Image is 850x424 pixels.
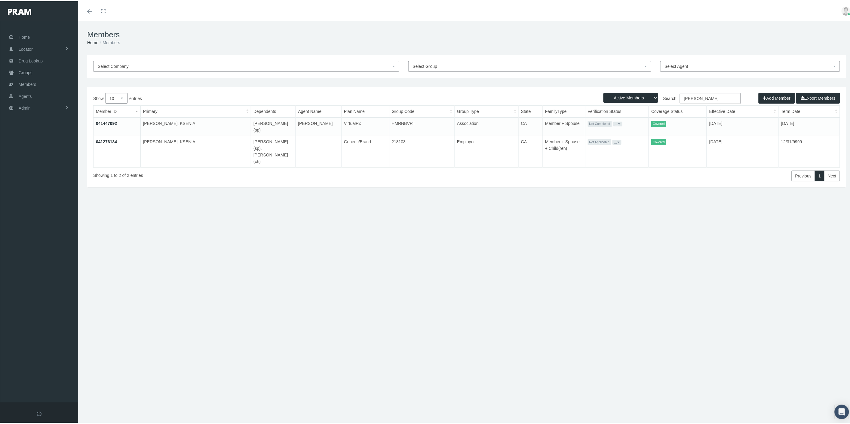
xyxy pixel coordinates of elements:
button: Add Member [759,92,795,102]
a: 1 [815,169,824,180]
th: Member ID: activate to sort column ascending [94,104,141,117]
td: [DATE] [707,135,779,166]
td: CA [519,116,543,135]
span: Covered [651,138,666,144]
th: State [519,104,543,117]
span: Drug Lookup [19,54,43,65]
th: Group Type: activate to sort column ascending [455,104,519,117]
th: Verification Status [585,104,649,117]
th: Plan Name [341,104,389,117]
th: Term Date: activate to sort column ascending [779,104,840,117]
a: Previous [792,169,815,180]
button: Export Members [796,92,840,102]
td: [PERSON_NAME](sp) [251,116,296,135]
td: 12/31/9999 [779,135,840,166]
td: Employer [455,135,519,166]
span: Select Agent [665,63,689,68]
td: 218103 [389,135,455,166]
td: Member + Spouse [543,116,585,135]
img: PRAM_20_x_78.png [8,8,31,14]
td: [DATE] [707,116,779,135]
span: Select Company [98,63,129,68]
a: 041447092 [96,120,117,125]
span: Not Applicable [588,138,611,144]
th: Effective Date: activate to sort column ascending [707,104,779,117]
td: Member + Spouse + Child(ren) [543,135,585,166]
span: Home [19,30,30,42]
label: Show entries [93,92,467,102]
div: Open Intercom Messenger [835,404,849,418]
td: Generic/Brand [341,135,389,166]
td: HMRNBVRT [389,116,455,135]
th: Primary: activate to sort column ascending [140,104,251,117]
a: 041276134 [96,138,117,143]
a: Next [824,169,840,180]
button: ... [612,139,621,144]
span: Select Group [413,63,437,68]
li: Members [98,38,120,45]
span: Not Completed [588,120,612,126]
td: [PERSON_NAME], KSENIA [140,116,251,135]
button: ... [613,120,622,125]
span: Agents [19,89,32,101]
th: Group Code: activate to sort column ascending [389,104,455,117]
th: Dependents [251,104,296,117]
span: Covered [651,120,666,126]
span: Admin [19,101,31,113]
td: VirtualRx [341,116,389,135]
label: Search: [467,92,741,103]
span: Locator [19,42,33,54]
td: CA [519,135,543,166]
td: Association [455,116,519,135]
th: Agent Name [296,104,342,117]
select: Showentries [105,92,128,102]
th: FamilyType [543,104,585,117]
td: [PERSON_NAME] [296,116,342,135]
span: Groups [19,66,32,77]
td: [PERSON_NAME], KSENIA [140,135,251,166]
td: [PERSON_NAME](sp), [PERSON_NAME](ch) [251,135,296,166]
h1: Members [87,29,846,38]
th: Coverage Status [649,104,707,117]
span: Members [19,77,36,89]
td: [DATE] [779,116,840,135]
input: Search: [680,92,741,103]
a: Home [87,39,98,44]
